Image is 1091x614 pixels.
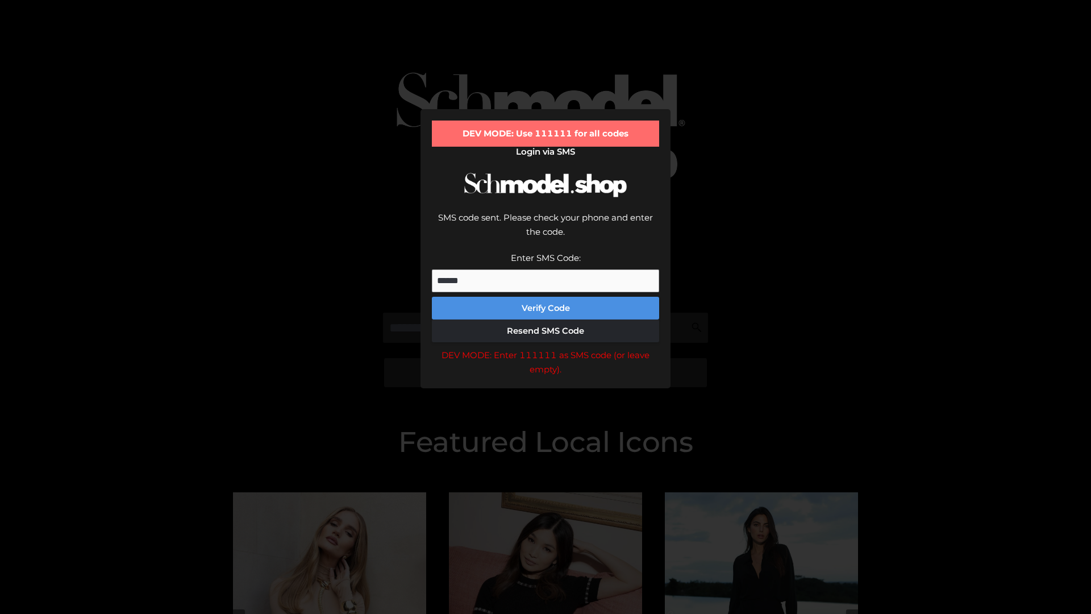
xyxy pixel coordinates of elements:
img: Schmodel Logo [460,163,631,208]
button: Verify Code [432,297,659,320]
h2: Login via SMS [432,147,659,157]
div: SMS code sent. Please check your phone and enter the code. [432,210,659,251]
div: DEV MODE: Enter 111111 as SMS code (or leave empty). [432,348,659,377]
label: Enter SMS Code: [511,252,581,263]
div: DEV MODE: Use 111111 for all codes [432,121,659,147]
button: Resend SMS Code [432,320,659,342]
